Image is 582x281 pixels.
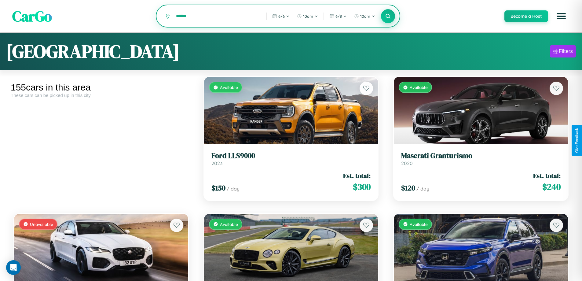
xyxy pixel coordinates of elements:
[575,128,579,153] div: Give Feedback
[6,260,21,275] div: Open Intercom Messenger
[11,82,192,93] div: 155 cars in this area
[12,6,52,26] span: CarGo
[11,93,192,98] div: These cars can be picked up in this city.
[220,222,238,227] span: Available
[227,186,240,192] span: / day
[553,8,570,25] button: Open menu
[542,181,561,193] span: $ 240
[533,171,561,180] span: Est. total:
[303,14,313,19] span: 10am
[550,45,576,57] button: Filters
[401,151,561,160] h3: Maserati Granturismo
[6,39,180,64] h1: [GEOGRAPHIC_DATA]
[504,10,548,22] button: Become a Host
[220,85,238,90] span: Available
[211,160,222,166] span: 2023
[410,85,428,90] span: Available
[294,11,321,21] button: 10am
[211,151,371,166] a: Ford LLS90002023
[401,160,413,166] span: 2020
[410,222,428,227] span: Available
[211,183,225,193] span: $ 150
[401,151,561,166] a: Maserati Granturismo2020
[559,48,573,54] div: Filters
[401,183,415,193] span: $ 120
[269,11,293,21] button: 6/6
[343,171,371,180] span: Est. total:
[211,151,371,160] h3: Ford LLS9000
[335,14,342,19] span: 6 / 8
[30,222,53,227] span: Unavailable
[326,11,350,21] button: 6/8
[353,181,371,193] span: $ 300
[360,14,370,19] span: 10am
[278,14,285,19] span: 6 / 6
[351,11,378,21] button: 10am
[416,186,429,192] span: / day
